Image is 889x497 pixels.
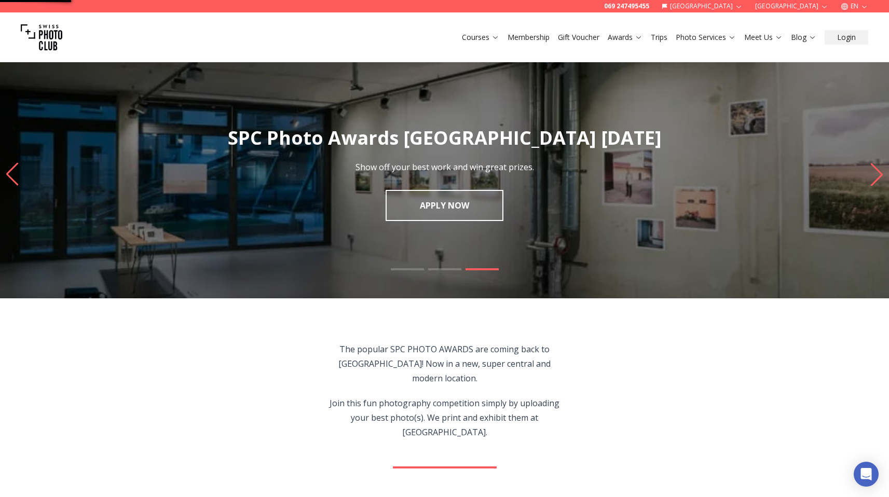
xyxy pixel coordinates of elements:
[326,342,563,385] p: The popular SPC PHOTO AWARDS are coming back to [GEOGRAPHIC_DATA]! Now in a new, super central an...
[558,32,599,43] a: Gift Voucher
[462,32,499,43] a: Courses
[854,462,879,487] div: Open Intercom Messenger
[458,30,503,45] button: Courses
[825,30,868,45] button: Login
[326,396,563,439] p: Join this fun photography competition simply by uploading your best photo(s). We print and exhibi...
[744,32,783,43] a: Meet Us
[503,30,554,45] button: Membership
[355,161,534,173] p: Show off your best work and win great prizes.
[608,32,642,43] a: Awards
[672,30,740,45] button: Photo Services
[647,30,672,45] button: Trips
[604,30,647,45] button: Awards
[676,32,736,43] a: Photo Services
[791,32,816,43] a: Blog
[787,30,820,45] button: Blog
[604,2,649,10] a: 069 247495455
[651,32,667,43] a: Trips
[386,190,503,221] a: APPLY NOW
[508,32,550,43] a: Membership
[21,17,62,58] img: Swiss photo club
[554,30,604,45] button: Gift Voucher
[740,30,787,45] button: Meet Us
